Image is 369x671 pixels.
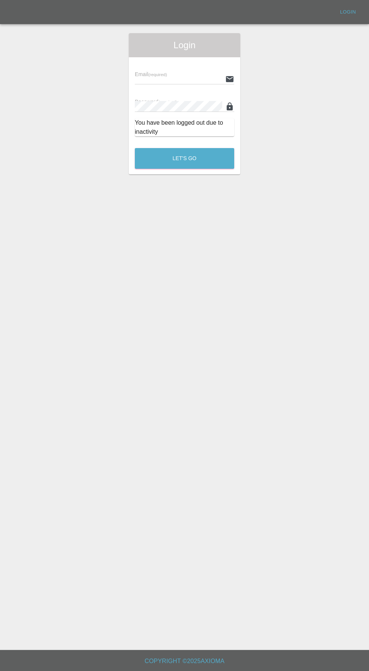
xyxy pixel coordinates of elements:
a: Login [336,6,360,18]
div: You have been logged out due to inactivity [135,118,234,136]
small: (required) [148,72,167,77]
small: (required) [159,100,177,104]
span: Email [135,71,167,77]
button: Let's Go [135,148,234,169]
span: Login [135,39,234,51]
h6: Copyright © 2025 Axioma [6,656,363,666]
span: Password [135,99,177,105]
